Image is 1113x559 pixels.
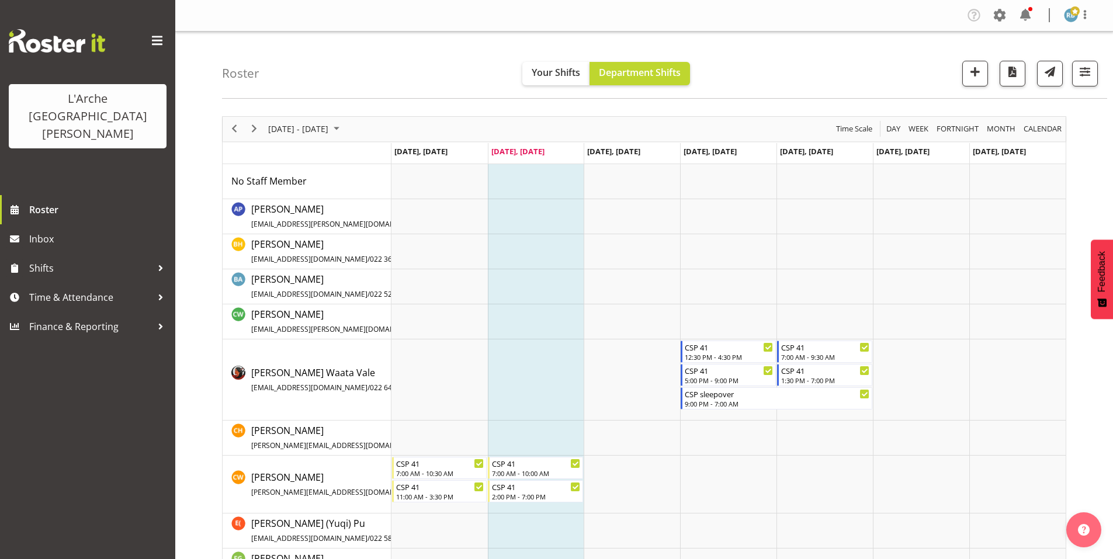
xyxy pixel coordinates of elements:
div: next period [244,117,264,141]
button: Add a new shift [962,61,988,86]
button: Download a PDF of the roster according to the set date range. [1000,61,1025,86]
div: previous period [224,117,244,141]
span: [PERSON_NAME] [251,308,473,335]
a: [PERSON_NAME][PERSON_NAME][EMAIL_ADDRESS][DOMAIN_NAME] [251,470,469,498]
span: No Staff Member [231,175,307,188]
td: Cherri Waata Vale resource [223,339,391,421]
a: No Staff Member [231,174,307,188]
td: Bibi Ali resource [223,269,391,304]
h4: Roster [222,67,259,80]
span: [DATE], [DATE] [780,146,833,157]
div: CSP 41 [492,481,580,492]
td: Christopher Hill resource [223,421,391,456]
div: Cindy Walters"s event - CSP 41 Begin From Monday, October 6, 2025 at 11:00:00 AM GMT+13:00 Ends A... [392,480,487,502]
span: Roster [29,201,169,218]
div: 7:00 AM - 9:30 AM [781,352,869,362]
span: / [367,383,370,393]
a: [PERSON_NAME][EMAIL_ADDRESS][DOMAIN_NAME]/022 361 2940 [251,237,414,265]
button: Fortnight [935,121,981,136]
span: [PERSON_NAME] [251,238,414,265]
div: 7:00 AM - 10:00 AM [492,468,580,478]
span: Time Scale [835,121,873,136]
span: 022 643 1502 [370,383,414,393]
div: 11:00 AM - 3:30 PM [396,492,484,501]
div: CSP 41 [685,341,773,353]
button: Feedback - Show survey [1091,239,1113,319]
div: Cherri Waata Vale"s event - CSP 41 Begin From Friday, October 10, 2025 at 7:00:00 AM GMT+13:00 En... [777,341,872,363]
a: [PERSON_NAME][EMAIL_ADDRESS][PERSON_NAME][DOMAIN_NAME] [251,307,473,335]
div: Cherri Waata Vale"s event - CSP 41 Begin From Thursday, October 9, 2025 at 5:00:00 PM GMT+13:00 E... [681,364,776,386]
div: Cindy Walters"s event - CSP 41 Begin From Monday, October 6, 2025 at 7:00:00 AM GMT+13:00 Ends At... [392,457,487,479]
div: 1:30 PM - 7:00 PM [781,376,869,385]
div: CSP sleepover [685,388,869,400]
span: [EMAIL_ADDRESS][DOMAIN_NAME] [251,383,367,393]
span: Department Shifts [599,66,681,79]
span: [DATE], [DATE] [973,146,1026,157]
span: 022 586 3166 [370,533,414,543]
div: Cherri Waata Vale"s event - CSP sleepover Begin From Thursday, October 9, 2025 at 9:00:00 PM GMT+... [681,387,872,409]
span: Month [986,121,1017,136]
div: Cindy Walters"s event - CSP 41 Begin From Tuesday, October 7, 2025 at 7:00:00 AM GMT+13:00 Ends A... [488,457,583,479]
span: [DATE], [DATE] [876,146,930,157]
div: L'Arche [GEOGRAPHIC_DATA][PERSON_NAME] [20,90,155,143]
div: CSP 41 [781,341,869,353]
td: Ben Hammond resource [223,234,391,269]
img: robin-buch3407.jpg [1064,8,1078,22]
div: 12:30 PM - 4:30 PM [685,352,773,362]
span: Feedback [1097,251,1107,292]
button: Timeline Week [907,121,931,136]
span: Inbox [29,230,169,248]
span: [PERSON_NAME] [251,424,524,451]
span: [PERSON_NAME] [251,203,473,230]
span: [EMAIL_ADDRESS][DOMAIN_NAME] [251,533,367,543]
span: Finance & Reporting [29,318,152,335]
div: 5:00 PM - 9:00 PM [685,376,773,385]
button: Timeline Month [985,121,1018,136]
div: Cindy Walters"s event - CSP 41 Begin From Tuesday, October 7, 2025 at 2:00:00 PM GMT+13:00 Ends A... [488,480,583,502]
span: [DATE], [DATE] [491,146,545,157]
span: 022 361 2940 [370,254,414,264]
span: Fortnight [935,121,980,136]
span: 022 522 8891 [370,289,414,299]
button: Timeline Day [885,121,903,136]
td: Cindy Walters resource [223,456,391,513]
span: [DATE], [DATE] [587,146,640,157]
span: [PERSON_NAME] [251,273,414,300]
a: [PERSON_NAME] (Yuqi) Pu[EMAIL_ADDRESS][DOMAIN_NAME]/022 586 3166 [251,516,414,544]
span: Your Shifts [532,66,580,79]
div: Cherri Waata Vale"s event - CSP 41 Begin From Thursday, October 9, 2025 at 12:30:00 PM GMT+13:00 ... [681,341,776,363]
a: [PERSON_NAME][EMAIL_ADDRESS][PERSON_NAME][DOMAIN_NAME] [251,202,473,230]
span: Shifts [29,259,152,277]
button: Month [1022,121,1064,136]
button: Filter Shifts [1072,61,1098,86]
td: Estelle (Yuqi) Pu resource [223,513,391,548]
button: Your Shifts [522,62,590,85]
span: / [367,289,370,299]
span: Day [885,121,902,136]
td: No Staff Member resource [223,164,391,199]
button: Next [247,121,262,136]
span: [PERSON_NAME][EMAIL_ADDRESS][DOMAIN_NAME][PERSON_NAME] [251,440,477,450]
img: help-xxl-2.png [1078,524,1090,536]
div: CSP 41 [396,457,484,469]
td: Caitlin Wood resource [223,304,391,339]
a: [PERSON_NAME][EMAIL_ADDRESS][DOMAIN_NAME]/022 522 8891 [251,272,414,300]
button: October 2025 [266,121,345,136]
button: Department Shifts [590,62,690,85]
span: / [367,533,370,543]
div: 9:00 PM - 7:00 AM [685,399,869,408]
span: calendar [1022,121,1063,136]
span: [PERSON_NAME] Waata Vale [251,366,414,393]
span: [EMAIL_ADDRESS][DOMAIN_NAME] [251,289,367,299]
button: Previous [227,121,242,136]
span: [EMAIL_ADDRESS][DOMAIN_NAME] [251,254,367,264]
span: [EMAIL_ADDRESS][PERSON_NAME][DOMAIN_NAME] [251,324,422,334]
button: Send a list of all shifts for the selected filtered period to all rostered employees. [1037,61,1063,86]
div: CSP 41 [781,364,869,376]
span: [PERSON_NAME][EMAIL_ADDRESS][DOMAIN_NAME] [251,487,422,497]
span: [DATE], [DATE] [684,146,737,157]
div: CSP 41 [685,364,773,376]
div: CSP 41 [396,481,484,492]
div: Cherri Waata Vale"s event - CSP 41 Begin From Friday, October 10, 2025 at 1:30:00 PM GMT+13:00 En... [777,364,872,386]
a: [PERSON_NAME][PERSON_NAME][EMAIL_ADDRESS][DOMAIN_NAME][PERSON_NAME] [251,423,524,452]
